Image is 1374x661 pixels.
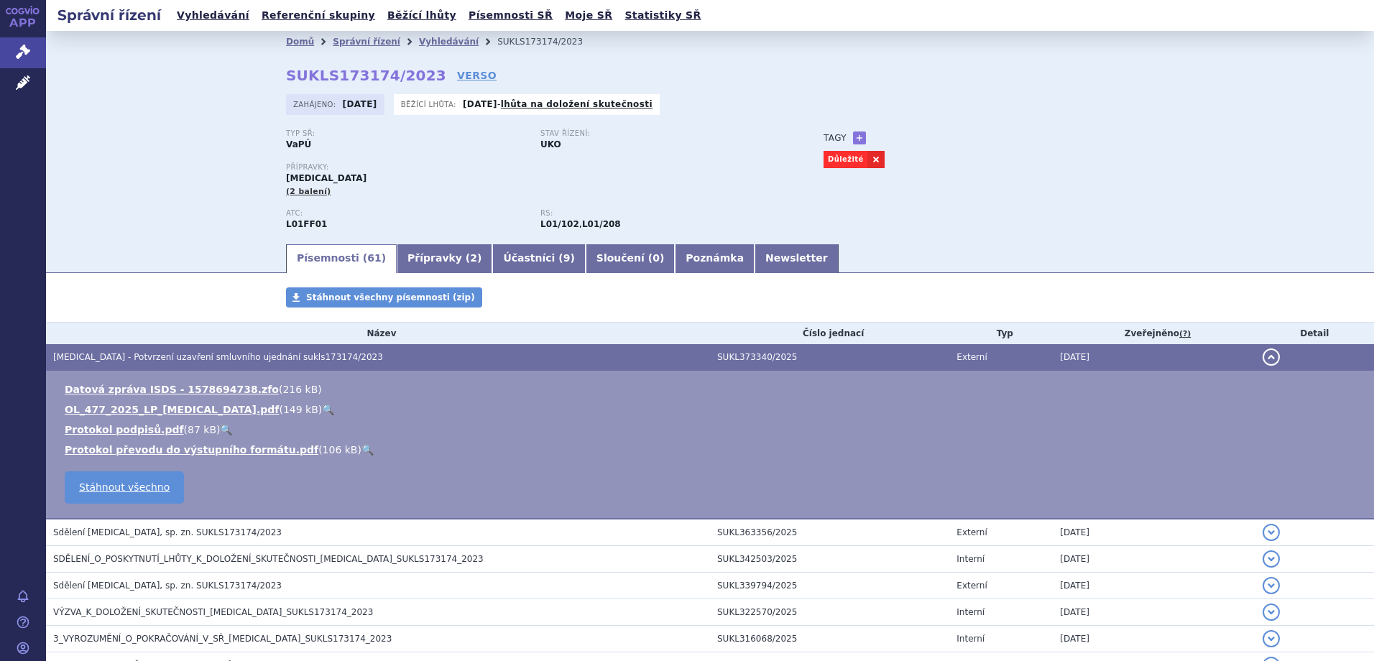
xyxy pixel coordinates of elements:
a: OL_477_2025_LP_[MEDICAL_DATA].pdf [65,404,279,415]
a: Protokol podpisů.pdf [65,424,184,435]
button: detail [1263,524,1280,541]
a: 🔍 [322,404,334,415]
span: 149 kB [283,404,318,415]
td: [DATE] [1053,626,1255,652]
li: ( ) [65,402,1360,417]
a: Písemnosti SŘ [464,6,557,25]
li: ( ) [65,382,1360,397]
strong: NIVOLUMAB [286,219,327,229]
li: SUKLS173174/2023 [497,31,601,52]
td: [DATE] [1053,546,1255,573]
a: Sloučení (0) [586,244,675,273]
td: [DATE] [1053,599,1255,626]
a: 🔍 [361,444,374,456]
strong: nivolumab [540,219,579,229]
div: , [540,209,795,231]
strong: VaPÚ [286,139,311,149]
th: Typ [949,323,1053,344]
span: Interní [956,607,985,617]
td: [DATE] [1053,344,1255,371]
a: + [853,131,866,144]
a: Statistiky SŘ [620,6,705,25]
td: SUKL373340/2025 [710,344,949,371]
span: 2 [470,252,477,264]
strong: SUKLS173174/2023 [286,67,446,84]
a: Přípravky (2) [397,244,492,273]
a: Stáhnout všechny písemnosti (zip) [286,287,482,308]
button: detail [1263,630,1280,647]
p: Stav řízení: [540,129,780,138]
span: Běžící lhůta: [401,98,459,110]
span: 87 kB [188,424,216,435]
h2: Správní řízení [46,5,172,25]
span: 106 kB [323,444,358,456]
span: Sdělení OPDIVO, sp. zn. SUKLS173174/2023 [53,527,282,537]
td: SUKL363356/2025 [710,519,949,546]
strong: [DATE] [463,99,497,109]
strong: nivolumab k léčbě metastazujícího kolorektálního karcinomu [582,219,621,229]
button: detail [1263,348,1280,366]
span: VÝZVA_K_DOLOŽENÍ_SKUTEČNOSTI_OPDIVO_SUKLS173174_2023 [53,607,373,617]
a: Poznámka [675,244,755,273]
li: ( ) [65,422,1360,437]
a: 🔍 [220,424,232,435]
button: detail [1263,577,1280,594]
a: lhůta na doložení skutečnosti [501,99,653,109]
th: Číslo jednací [710,323,949,344]
th: Zveřejněno [1053,323,1255,344]
a: Referenční skupiny [257,6,379,25]
td: SUKL339794/2025 [710,573,949,599]
span: 61 [367,252,381,264]
td: [DATE] [1053,573,1255,599]
a: Vyhledávání [172,6,254,25]
span: Externí [956,581,987,591]
span: 216 kB [282,384,318,395]
p: Přípravky: [286,163,795,172]
a: Protokol převodu do výstupního formátu.pdf [65,444,318,456]
h3: Tagy [824,129,847,147]
a: Důležité [824,151,867,168]
abbr: (?) [1179,329,1191,339]
span: Stáhnout všechny písemnosti (zip) [306,292,475,302]
p: RS: [540,209,780,218]
td: SUKL342503/2025 [710,546,949,573]
a: VERSO [457,68,497,83]
li: ( ) [65,443,1360,457]
button: detail [1263,604,1280,621]
span: Zahájeno: [293,98,338,110]
p: ATC: [286,209,526,218]
a: Moje SŘ [561,6,617,25]
p: Typ SŘ: [286,129,526,138]
span: 0 [653,252,660,264]
span: OPDIVO - Potvrzení uzavření smluvního ujednání sukls173174/2023 [53,352,383,362]
p: - [463,98,653,110]
strong: UKO [540,139,561,149]
span: Externí [956,352,987,362]
a: Stáhnout všechno [65,471,184,504]
td: SUKL316068/2025 [710,626,949,652]
a: Newsletter [755,244,839,273]
span: 3_VYROZUMĚNÍ_O_POKRAČOVÁNÍ_V_SŘ_OPDIVO_SUKLS173174_2023 [53,634,392,644]
th: Detail [1255,323,1374,344]
span: 9 [563,252,571,264]
span: Externí [956,527,987,537]
span: SDĚLENÍ_O_POSKYTNUTÍ_LHŮTY_K_DOLOŽENÍ_SKUTEČNOSTI_OPDIVO_SUKLS173174_2023 [53,554,484,564]
a: Vyhledávání [419,37,479,47]
strong: [DATE] [343,99,377,109]
span: Sdělení OPDIVO, sp. zn. SUKLS173174/2023 [53,581,282,591]
td: SUKL322570/2025 [710,599,949,626]
span: Interní [956,554,985,564]
td: [DATE] [1053,519,1255,546]
a: Domů [286,37,314,47]
th: Název [46,323,710,344]
a: Písemnosti (61) [286,244,397,273]
span: (2 balení) [286,187,331,196]
a: Běžící lhůty [383,6,461,25]
a: Správní řízení [333,37,400,47]
span: Interní [956,634,985,644]
a: Účastníci (9) [492,244,585,273]
button: detail [1263,550,1280,568]
span: [MEDICAL_DATA] [286,173,366,183]
a: Datová zpráva ISDS - 1578694738.zfo [65,384,279,395]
